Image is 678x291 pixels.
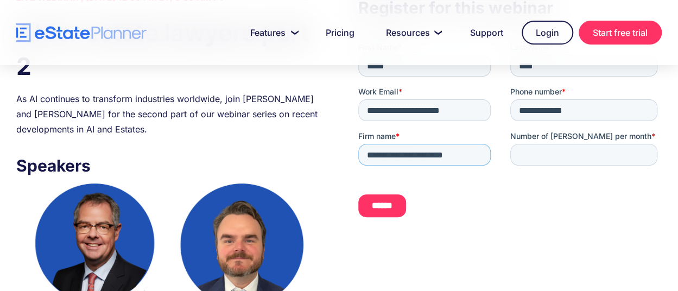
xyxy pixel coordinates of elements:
[16,23,147,42] a: home
[313,22,367,43] a: Pricing
[16,153,320,178] h3: Speakers
[358,42,662,226] iframe: Form 0
[16,91,320,137] div: As AI continues to transform industries worldwide, join [PERSON_NAME] and [PERSON_NAME] for the s...
[373,22,452,43] a: Resources
[457,22,516,43] a: Support
[237,22,307,43] a: Features
[579,21,662,45] a: Start free trial
[522,21,573,45] a: Login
